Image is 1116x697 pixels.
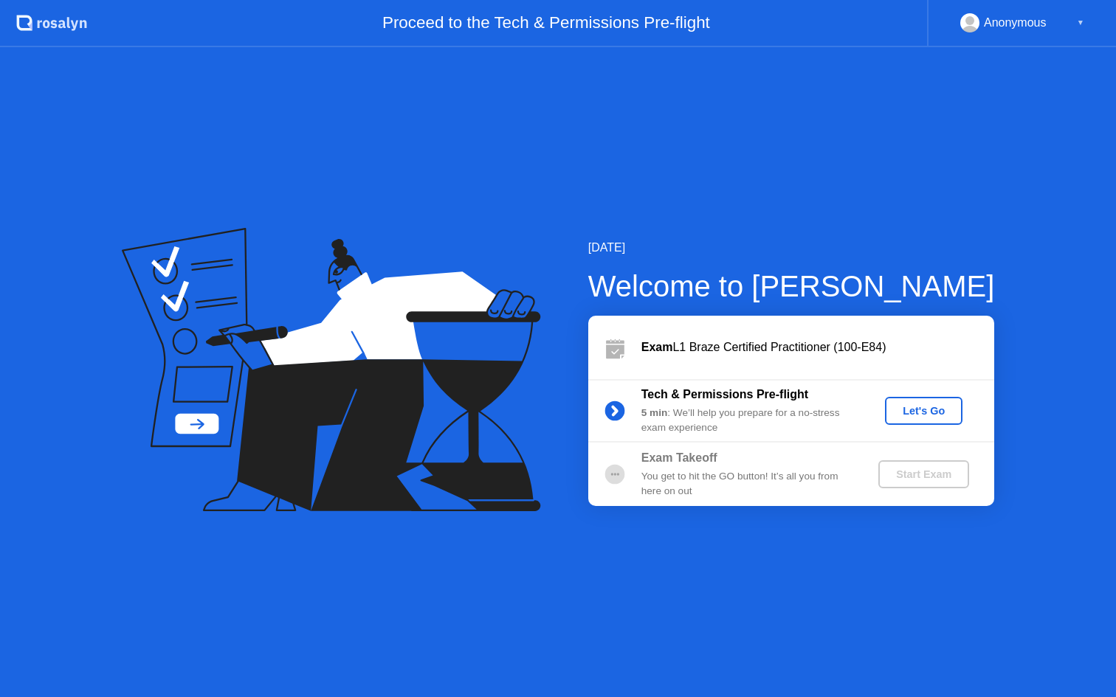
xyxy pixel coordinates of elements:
div: Start Exam [884,468,963,480]
button: Start Exam [878,460,969,488]
div: Anonymous [984,13,1047,32]
b: 5 min [641,407,668,418]
div: : We’ll help you prepare for a no-stress exam experience [641,406,854,436]
div: L1 Braze Certified Practitioner (100-E84) [641,339,994,356]
b: Exam [641,341,673,353]
button: Let's Go [885,397,962,425]
div: Welcome to [PERSON_NAME] [588,264,995,308]
b: Exam Takeoff [641,451,717,464]
b: Tech & Permissions Pre-flight [641,388,808,400]
div: You get to hit the GO button! It’s all you from here on out [641,469,854,499]
div: Let's Go [891,405,957,417]
div: ▼ [1077,13,1084,32]
div: [DATE] [588,239,995,257]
